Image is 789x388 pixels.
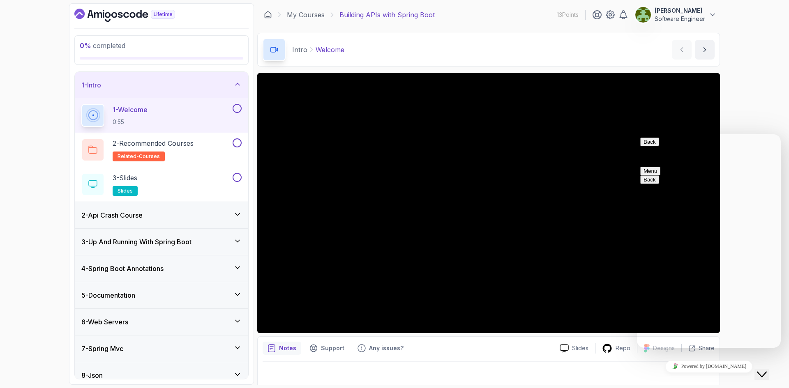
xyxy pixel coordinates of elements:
[316,45,344,55] p: Welcome
[74,9,194,22] a: Dashboard
[75,282,248,308] button: 5-Documentation
[572,344,588,352] p: Slides
[635,7,717,23] button: user profile image[PERSON_NAME]Software Engineer
[655,7,705,15] p: [PERSON_NAME]
[118,153,160,160] span: related-courses
[557,11,579,19] p: 13 Points
[81,317,128,327] h3: 6 - Web Servers
[637,357,781,376] iframe: chat widget
[75,335,248,362] button: 7-Spring Mvc
[681,344,715,352] button: Share
[80,41,91,50] span: 0 %
[553,344,595,353] a: Slides
[321,344,344,352] p: Support
[369,344,404,352] p: Any issues?
[595,343,637,354] a: Repo
[81,290,135,300] h3: 5 - Documentation
[113,138,194,148] p: 2 - Recommended Courses
[699,344,715,352] p: Share
[80,41,125,50] span: completed
[81,344,123,354] h3: 7 - Spring Mvc
[339,10,435,20] p: Building APIs with Spring Boot
[81,370,103,380] h3: 8 - Json
[75,309,248,335] button: 6-Web Servers
[637,134,781,348] iframe: chat widget
[257,73,720,333] iframe: 1 - Hi
[279,344,296,352] p: Notes
[81,173,242,196] button: 3-Slidesslides
[264,11,272,19] a: Dashboard
[81,104,242,127] button: 1-Welcome0:55
[81,237,191,247] h3: 3 - Up And Running With Spring Boot
[635,7,651,23] img: user profile image
[653,344,675,352] p: Designs
[75,202,248,228] button: 2-Api Crash Course
[113,173,137,183] p: 3 - Slides
[655,15,705,23] p: Software Engineer
[672,40,692,60] button: previous content
[75,72,248,98] button: 1-Intro
[113,105,148,115] p: 1 - Welcome
[287,10,325,20] a: My Courses
[754,355,781,380] iframe: chat widget
[81,264,164,273] h3: 4 - Spring Boot Annotations
[81,80,101,90] h3: 1 - Intro
[353,342,408,355] button: Feedback button
[305,342,349,355] button: Support button
[81,138,242,161] button: 2-Recommended Coursesrelated-courses
[695,40,715,60] button: next content
[616,344,630,352] p: Repo
[263,342,301,355] button: notes button
[75,255,248,282] button: 4-Spring Boot Annotations
[81,210,143,220] h3: 2 - Api Crash Course
[113,118,148,126] p: 0:55
[292,45,307,55] p: Intro
[75,229,248,255] button: 3-Up And Running With Spring Boot
[118,188,133,194] span: slides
